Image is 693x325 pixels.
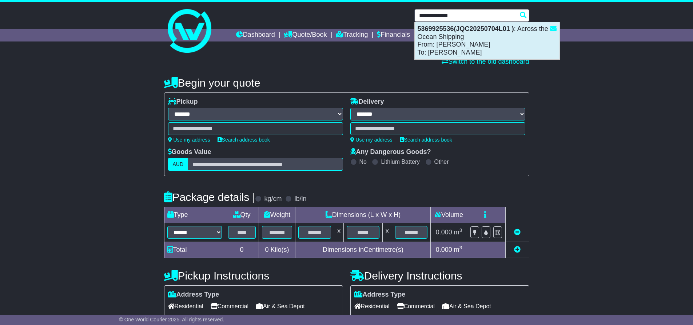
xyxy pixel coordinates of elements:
[377,29,410,41] a: Financials
[119,317,224,322] span: © One World Courier 2025. All rights reserved.
[164,191,255,203] h4: Package details |
[164,242,225,258] td: Total
[265,246,268,253] span: 0
[415,22,559,59] div: : Across the Ocean Shipping From: [PERSON_NAME] To: [PERSON_NAME]
[381,158,420,165] label: Lithium Battery
[350,137,393,143] a: Use my address
[295,242,431,258] td: Dimensions in Centimetre(s)
[218,137,270,143] a: Search address book
[336,29,368,41] a: Tracking
[359,158,367,165] label: No
[514,246,521,253] a: Add new item
[434,158,449,165] label: Other
[259,207,295,223] td: Weight
[164,270,343,282] h4: Pickup Instructions
[164,77,529,89] h4: Begin your quote
[442,301,491,312] span: Air & Sea Depot
[168,291,219,299] label: Address Type
[334,223,344,242] td: x
[454,229,462,236] span: m
[259,242,295,258] td: Kilo(s)
[168,158,188,171] label: AUD
[168,137,210,143] a: Use my address
[168,148,211,156] label: Goods Value
[168,98,198,106] label: Pickup
[418,25,514,32] strong: 5369925536(JQC20250704L01 )
[514,229,521,236] a: Remove this item
[382,223,392,242] td: x
[350,148,431,156] label: Any Dangerous Goods?
[459,227,462,233] sup: 3
[400,137,452,143] a: Search address book
[236,29,275,41] a: Dashboard
[397,301,435,312] span: Commercial
[264,195,282,203] label: kg/cm
[454,246,462,253] span: m
[295,207,431,223] td: Dimensions (L x W x H)
[256,301,305,312] span: Air & Sea Depot
[294,195,306,203] label: lb/in
[168,301,203,312] span: Residential
[354,291,406,299] label: Address Type
[459,245,462,250] sup: 3
[225,242,259,258] td: 0
[284,29,327,41] a: Quote/Book
[431,207,467,223] td: Volume
[164,207,225,223] td: Type
[350,98,384,106] label: Delivery
[225,207,259,223] td: Qty
[350,270,529,282] h4: Delivery Instructions
[436,229,452,236] span: 0.000
[436,246,452,253] span: 0.000
[354,301,390,312] span: Residential
[442,58,529,65] a: Switch to the old dashboard
[211,301,248,312] span: Commercial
